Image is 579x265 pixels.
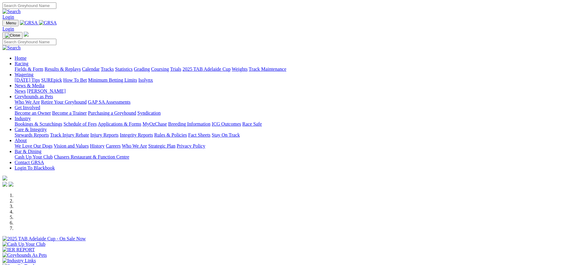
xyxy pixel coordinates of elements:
a: Race Safe [242,121,262,127]
a: Weights [232,66,248,72]
a: Syndication [137,110,161,116]
img: Search [2,45,21,51]
a: Bookings & Scratchings [15,121,62,127]
a: Applications & Forms [98,121,141,127]
a: Login [2,26,14,31]
a: News [15,88,26,94]
a: Privacy Policy [177,143,205,149]
img: Cash Up Your Club [2,242,45,247]
a: Get Involved [15,105,40,110]
a: Cash Up Your Club [15,154,53,159]
div: Get Involved [15,110,577,116]
input: Search [2,39,56,45]
img: IER REPORT [2,247,35,252]
button: Toggle navigation [2,20,19,26]
img: Search [2,9,21,14]
a: Fields & Form [15,66,43,72]
img: logo-grsa-white.png [24,32,29,37]
a: Retire Your Greyhound [41,99,87,105]
a: Fact Sheets [188,132,210,138]
img: GRSA [39,20,57,26]
img: 2025 TAB Adelaide Cup - On Sale Now [2,236,86,242]
a: Calendar [82,66,100,72]
div: Greyhounds as Pets [15,99,577,105]
a: Stewards Reports [15,132,49,138]
a: Results & Replays [44,66,81,72]
a: [PERSON_NAME] [27,88,65,94]
a: Login [2,14,14,20]
a: How To Bet [63,77,87,83]
a: Minimum Betting Limits [88,77,137,83]
a: Strategic Plan [148,143,175,149]
div: Racing [15,66,577,72]
a: Stay On Track [212,132,240,138]
img: logo-grsa-white.png [2,176,7,181]
button: Toggle navigation [2,32,23,39]
a: Isolynx [138,77,153,83]
img: Greyhounds As Pets [2,252,47,258]
div: Industry [15,121,577,127]
a: Rules & Policies [154,132,187,138]
input: Search [2,2,56,9]
a: Login To Blackbook [15,165,55,170]
a: We Love Our Dogs [15,143,52,149]
a: Greyhounds as Pets [15,94,53,99]
a: Statistics [115,66,133,72]
span: Menu [6,21,16,25]
a: Bar & Dining [15,149,41,154]
a: Who We Are [15,99,40,105]
a: Coursing [151,66,169,72]
a: 2025 TAB Adelaide Cup [182,66,231,72]
a: Vision and Values [54,143,89,149]
a: Chasers Restaurant & Function Centre [54,154,129,159]
a: About [15,138,27,143]
a: Home [15,56,26,61]
a: Track Maintenance [249,66,286,72]
a: Industry [15,116,31,121]
a: Schedule of Fees [63,121,97,127]
a: Become a Trainer [52,110,87,116]
a: Integrity Reports [120,132,153,138]
a: Wagering [15,72,34,77]
a: News & Media [15,83,44,88]
a: Care & Integrity [15,127,47,132]
a: Injury Reports [90,132,118,138]
a: Breeding Information [168,121,210,127]
img: facebook.svg [2,182,7,187]
a: Track Injury Rebate [50,132,89,138]
img: twitter.svg [9,182,13,187]
a: Contact GRSA [15,160,44,165]
a: Trials [170,66,181,72]
div: About [15,143,577,149]
a: Careers [106,143,121,149]
img: Close [5,33,20,38]
a: Grading [134,66,150,72]
img: Industry Links [2,258,36,263]
div: Care & Integrity [15,132,577,138]
a: Purchasing a Greyhound [88,110,136,116]
img: GRSA [20,20,38,26]
a: MyOzChase [143,121,167,127]
a: SUREpick [41,77,62,83]
a: Who We Are [122,143,147,149]
a: ICG Outcomes [212,121,241,127]
a: History [90,143,104,149]
a: [DATE] Tips [15,77,40,83]
div: Bar & Dining [15,154,577,160]
a: Racing [15,61,28,66]
div: News & Media [15,88,577,94]
a: GAP SA Assessments [88,99,131,105]
a: Become an Owner [15,110,51,116]
a: Tracks [101,66,114,72]
div: Wagering [15,77,577,83]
